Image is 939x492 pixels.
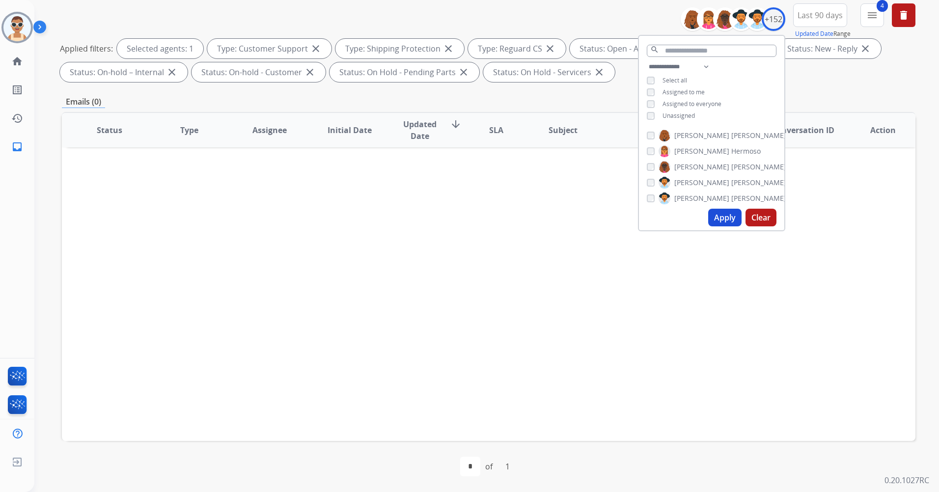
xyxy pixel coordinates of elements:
[835,113,915,147] th: Action
[328,124,372,136] span: Initial Date
[3,14,31,41] img: avatar
[11,84,23,96] mat-icon: list_alt
[483,62,615,82] div: Status: On Hold - Servicers
[798,13,843,17] span: Last 90 days
[97,124,122,136] span: Status
[674,131,729,140] span: [PERSON_NAME]
[458,66,469,78] mat-icon: close
[60,43,113,55] p: Applied filters:
[708,209,742,226] button: Apply
[180,124,198,136] span: Type
[549,124,578,136] span: Subject
[335,39,464,58] div: Type: Shipping Protection
[497,457,518,476] div: 1
[442,43,454,55] mat-icon: close
[166,66,178,78] mat-icon: close
[310,43,322,55] mat-icon: close
[663,111,695,120] span: Unassigned
[663,100,721,108] span: Assigned to everyone
[731,146,761,156] span: Hermoso
[663,88,705,96] span: Assigned to me
[252,124,287,136] span: Assignee
[62,96,105,108] p: Emails (0)
[11,141,23,153] mat-icon: inbox
[859,43,871,55] mat-icon: close
[544,43,556,55] mat-icon: close
[731,193,786,203] span: [PERSON_NAME]
[795,30,833,38] button: Updated Date
[795,29,851,38] span: Range
[11,55,23,67] mat-icon: home
[731,178,786,188] span: [PERSON_NAME]
[772,124,834,136] span: Conversation ID
[866,9,878,21] mat-icon: menu
[117,39,203,58] div: Selected agents: 1
[898,9,910,21] mat-icon: delete
[489,124,503,136] span: SLA
[570,39,666,58] div: Status: Open - All
[762,7,785,31] div: +152
[60,62,188,82] div: Status: On-hold – Internal
[650,45,659,54] mat-icon: search
[663,76,687,84] span: Select all
[793,3,847,27] button: Last 90 days
[884,474,929,486] p: 0.20.1027RC
[11,112,23,124] mat-icon: history
[593,66,605,78] mat-icon: close
[330,62,479,82] div: Status: On Hold - Pending Parts
[485,461,493,472] div: of
[207,39,331,58] div: Type: Customer Support
[468,39,566,58] div: Type: Reguard CS
[860,3,884,27] button: 4
[192,62,326,82] div: Status: On-hold - Customer
[731,162,786,172] span: [PERSON_NAME]
[674,146,729,156] span: [PERSON_NAME]
[777,39,881,58] div: Status: New - Reply
[746,209,776,226] button: Clear
[398,118,442,142] span: Updated Date
[674,162,729,172] span: [PERSON_NAME]
[674,178,729,188] span: [PERSON_NAME]
[304,66,316,78] mat-icon: close
[450,118,462,130] mat-icon: arrow_downward
[674,193,729,203] span: [PERSON_NAME]
[731,131,786,140] span: [PERSON_NAME]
